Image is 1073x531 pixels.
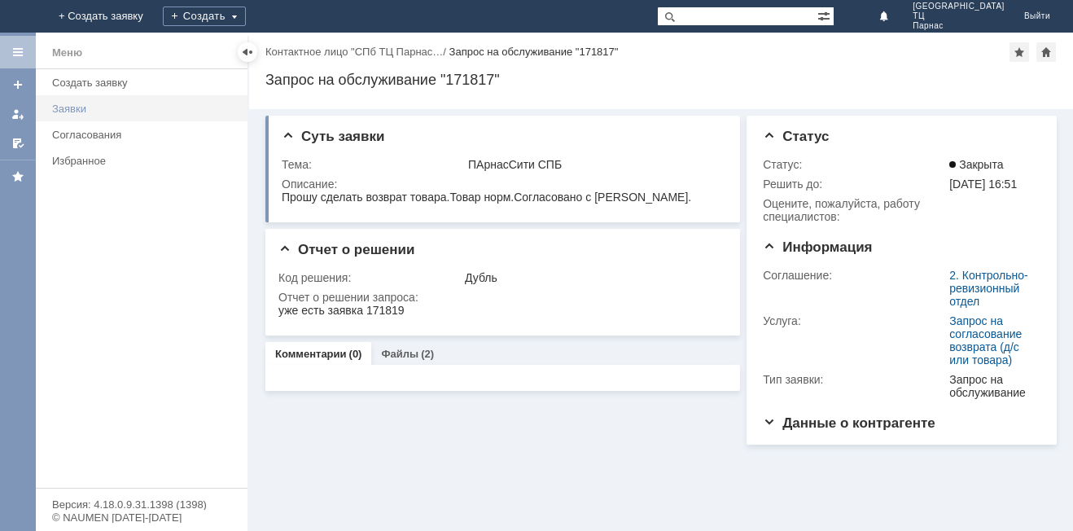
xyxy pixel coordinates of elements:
[282,129,384,144] span: Суть заявки
[381,348,418,360] a: Файлы
[421,348,434,360] div: (2)
[763,129,829,144] span: Статус
[465,271,720,284] div: Дубль
[52,129,238,141] div: Согласования
[949,314,1022,366] a: Запрос на согласование возврата (д/с или товара)
[817,7,834,23] span: Расширенный поиск
[763,314,946,327] div: Услуга:
[5,130,31,156] a: Мои согласования
[468,158,720,171] div: ПАрнасСити СПБ
[52,77,238,89] div: Создать заявку
[278,242,414,257] span: Отчет о решении
[265,46,449,58] div: /
[1036,42,1056,62] div: Сделать домашней страницей
[282,178,723,191] div: Описание:
[763,197,946,223] div: Oцените, пожалуйста, работу специалистов:
[52,103,238,115] div: Заявки
[52,512,231,523] div: © NAUMEN [DATE]-[DATE]
[763,178,946,191] div: Решить до:
[52,499,231,510] div: Версия: 4.18.0.9.31.1398 (1398)
[449,46,619,58] div: Запрос на обслуживание "171817"
[949,269,1028,308] a: 2. Контрольно-ревизионный отдел
[5,72,31,98] a: Создать заявку
[52,43,82,63] div: Меню
[52,155,220,167] div: Избранное
[278,271,462,284] div: Код решения:
[913,21,1005,31] span: Парнас
[913,2,1005,11] span: [GEOGRAPHIC_DATA]
[949,178,1017,191] span: [DATE] 16:51
[275,348,347,360] a: Комментарии
[163,7,246,26] div: Создать
[5,101,31,127] a: Мои заявки
[238,42,257,62] div: Скрыть меню
[913,11,1005,21] span: ТЦ
[265,46,443,58] a: Контактное лицо "СПб ТЦ Парнас…
[763,415,935,431] span: Данные о контрагенте
[1009,42,1029,62] div: Добавить в избранное
[949,373,1034,399] div: Запрос на обслуживание
[265,72,1057,88] div: Запрос на обслуживание "171817"
[763,239,872,255] span: Информация
[282,158,465,171] div: Тема:
[763,269,946,282] div: Соглашение:
[46,122,244,147] a: Согласования
[349,348,362,360] div: (0)
[763,373,946,386] div: Тип заявки:
[763,158,946,171] div: Статус:
[46,70,244,95] a: Создать заявку
[278,291,723,304] div: Отчет о решении запроса:
[949,158,1003,171] span: Закрыта
[46,96,244,121] a: Заявки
